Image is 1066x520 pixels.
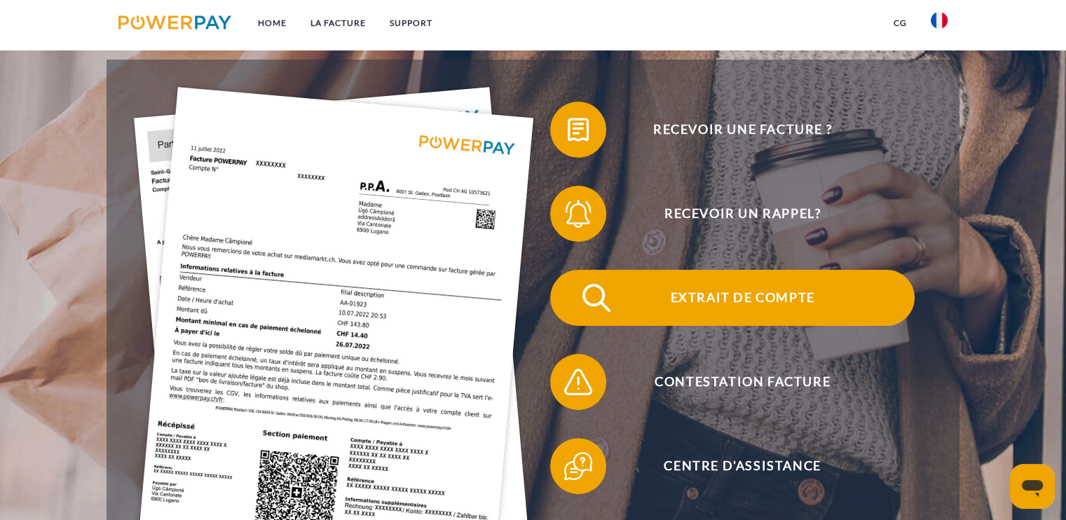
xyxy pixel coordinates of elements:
button: Centre d'assistance [550,438,915,494]
a: CG [882,11,919,36]
button: Contestation Facture [550,354,915,410]
iframe: Bouton de lancement de la fenêtre de messagerie [1010,464,1055,509]
img: fr [931,12,948,29]
img: qb_bell.svg [561,196,596,231]
span: Recevoir une facture ? [570,102,914,158]
img: qb_help.svg [561,449,596,484]
img: qb_bill.svg [561,112,596,147]
a: Support [378,11,444,36]
span: Contestation Facture [570,354,914,410]
span: Centre d'assistance [570,438,914,494]
img: logo-powerpay.svg [118,15,231,29]
button: Recevoir un rappel? [550,186,915,242]
a: LA FACTURE [299,11,378,36]
img: qb_warning.svg [561,364,596,399]
img: qb_search.svg [579,280,614,315]
a: Home [246,11,299,36]
span: Extrait de compte [570,270,914,326]
span: Recevoir un rappel? [570,186,914,242]
button: Recevoir une facture ? [550,102,915,158]
button: Extrait de compte [550,270,915,326]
